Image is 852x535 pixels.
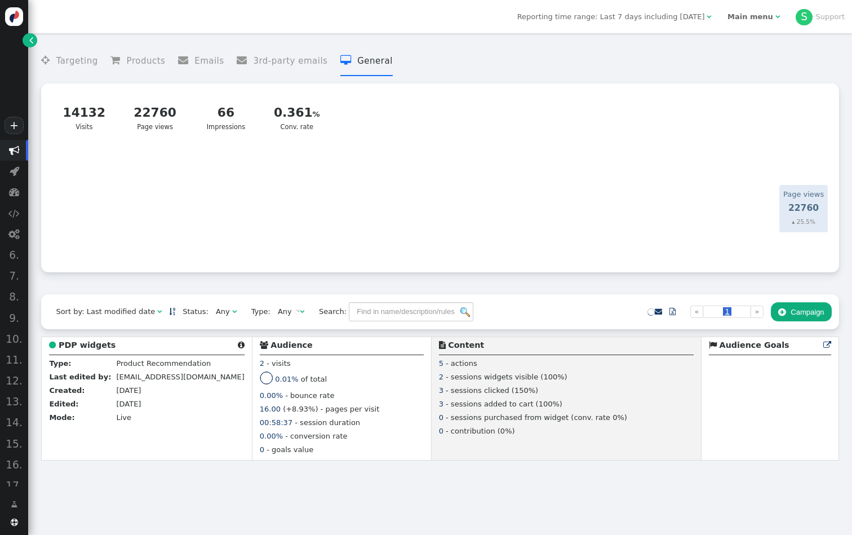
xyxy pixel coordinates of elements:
[175,306,208,317] span: Status:
[29,34,33,46] span: 
[439,373,443,381] span: 2
[655,308,662,315] span: 
[796,12,845,21] a: SSupport
[285,391,334,400] span: - bounce rate
[194,98,258,139] a: 66Impressions
[178,55,194,65] span: 
[460,307,470,317] img: icon_search.png
[9,187,20,197] span: 
[446,359,477,368] span: - actions
[775,13,780,20] span: 
[200,104,252,122] div: 66
[783,218,824,227] div: ▴ 25.5%
[349,302,473,321] input: Find in name/description/rules
[295,418,360,427] span: - session duration
[723,307,731,316] span: 1
[260,405,281,413] span: 16.00
[823,341,831,349] span: 
[720,341,789,350] b: Audience Goals
[446,427,515,435] span: - contribution (0%)
[662,302,683,321] a: 
[783,188,824,201] td: Page views
[3,495,25,514] a: 
[707,13,711,20] span: 
[260,418,292,427] span: 00:58:37
[59,104,110,122] div: 14132
[41,46,97,76] li: Targeting
[116,359,211,368] span: Product Recommendation
[265,98,329,139] a: 0.361Conv. rate
[116,386,141,395] span: [DATE]
[8,229,20,240] span: 
[238,341,245,349] span: 
[788,203,819,213] span: 22760
[157,308,162,315] span: 
[439,400,443,408] span: 3
[439,341,446,349] span: 
[283,405,318,413] span: (+8.93%)
[123,98,187,139] a: 22760Page views
[275,375,298,383] span: 0.01%
[271,104,323,122] div: 0.361
[267,359,290,368] span: - visits
[439,413,443,422] span: 0
[270,341,312,350] b: Audience
[778,308,786,316] span: 
[49,386,85,395] b: Created:
[49,341,56,349] span: 
[129,104,181,122] div: 22760
[49,413,74,422] b: Mode:
[56,306,155,317] div: Sort by: Last modified date
[301,375,327,383] span: of total
[8,208,20,219] span: 
[260,359,264,368] span: 2
[237,46,327,76] li: 3rd-party emails
[116,373,244,381] span: [EMAIL_ADDRESS][DOMAIN_NAME]
[49,373,111,381] b: Last edited by:
[9,145,20,156] span: 
[169,307,175,316] a: 
[727,12,773,21] b: Main menu
[5,7,24,26] img: logo-icon.svg
[169,308,175,315] span: Sorted in descending order
[517,12,705,21] span: Reporting time range: Last 7 days including [DATE]
[439,359,443,368] span: 5
[439,427,443,435] span: 0
[294,309,300,315] img: loading.gif
[796,9,813,26] div: S
[11,499,17,510] span: 
[116,413,131,422] span: Live
[59,341,116,350] b: PDP widgets
[340,46,393,76] li: General
[446,373,567,381] span: - sessions widgets visible (100%)
[260,391,283,400] span: 0.00%
[655,307,662,316] a: 
[312,307,347,316] span: Search:
[690,306,703,318] a: «
[23,33,37,47] a: 
[321,405,380,413] span: - pages per visit
[237,55,253,65] span: 
[446,400,562,408] span: - sessions added to cart (100%)
[448,341,484,350] b: Content
[41,55,56,65] span: 
[216,306,230,317] div: Any
[200,104,252,132] div: Impressions
[52,98,116,139] a: 14132Visits
[178,46,224,76] li: Emails
[49,359,71,368] b: Type:
[669,308,676,315] span: 
[260,341,268,349] span: 
[110,55,126,65] span: 
[244,306,270,317] span: Type:
[11,519,18,526] span: 
[10,166,19,176] span: 
[823,341,831,350] a: 
[751,306,764,318] a: »
[232,308,237,315] span: 
[709,341,717,349] span: 
[271,104,323,132] div: Conv. rate
[446,386,538,395] span: - sessions clicked (150%)
[300,308,304,315] span: 
[116,400,141,408] span: [DATE]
